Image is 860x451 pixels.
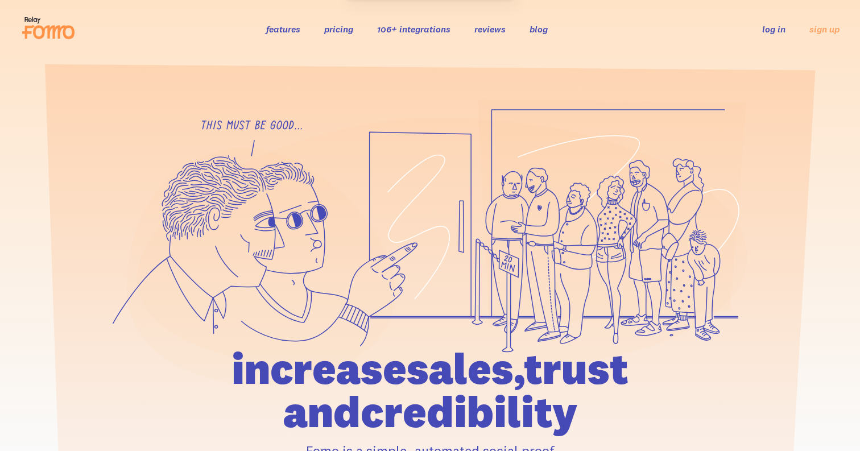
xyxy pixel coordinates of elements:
a: 106+ integrations [377,23,450,35]
a: pricing [324,23,353,35]
a: sign up [809,23,840,35]
h1: increase sales, trust and credibility [167,347,693,433]
a: reviews [474,23,506,35]
a: features [266,23,300,35]
a: blog [530,23,548,35]
a: log in [762,23,785,35]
